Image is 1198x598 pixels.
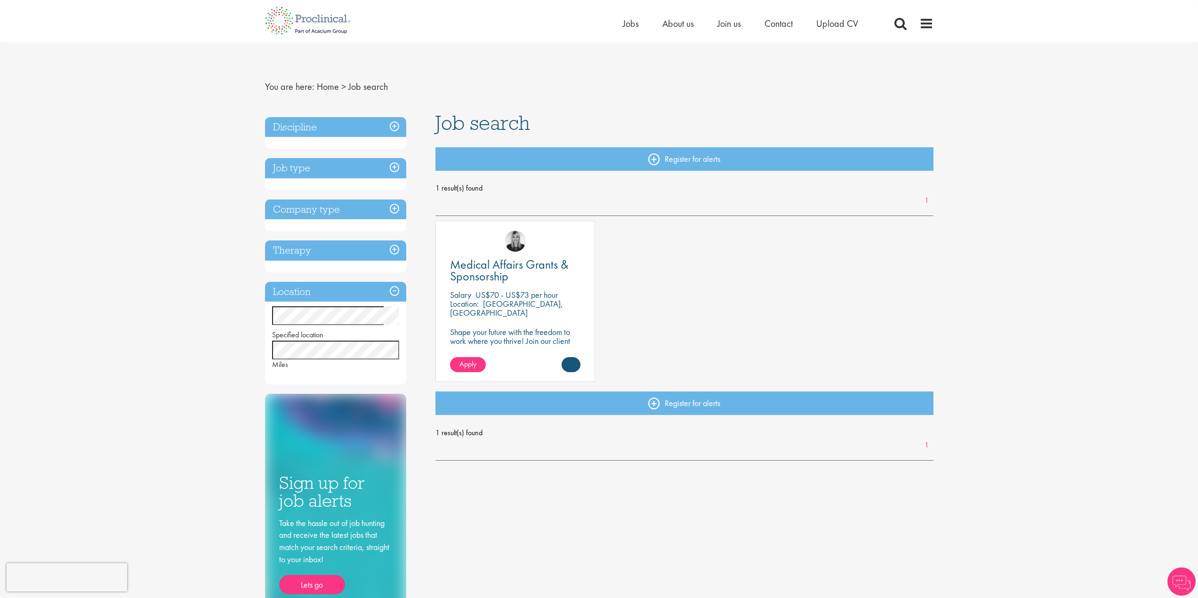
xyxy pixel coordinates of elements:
[450,327,580,363] p: Shape your future with the freedom to work where you thrive! Join our client with this fully remo...
[450,298,563,318] p: [GEOGRAPHIC_DATA], [GEOGRAPHIC_DATA]
[435,181,933,195] span: 1 result(s) found
[435,426,933,440] span: 1 result(s) found
[272,330,323,340] span: Specified location
[279,575,345,595] a: Lets go
[475,289,558,300] p: US$70 - US$73 per hour
[348,80,388,93] span: Job search
[435,110,530,136] span: Job search
[450,256,569,284] span: Medical Affairs Grants & Sponsorship
[717,17,741,30] a: Join us
[341,80,346,93] span: >
[450,289,471,300] span: Salary
[265,158,406,178] h3: Job type
[265,240,406,261] h3: Therapy
[450,259,580,282] a: Medical Affairs Grants & Sponsorship
[317,80,339,93] a: breadcrumb link
[265,80,314,93] span: You are here:
[272,359,288,369] span: Miles
[662,17,694,30] a: About us
[279,517,392,595] div: Take the hassle out of job hunting and receive the latest jobs that match your search criteria, s...
[7,563,127,591] iframe: reCAPTCHA
[435,391,933,415] a: Register for alerts
[1167,567,1196,596] img: Chatbot
[450,298,479,309] span: Location:
[623,17,639,30] a: Jobs
[505,231,526,252] img: Janelle Jones
[459,359,476,369] span: Apply
[816,17,858,30] a: Upload CV
[265,282,406,302] h3: Location
[265,199,406,220] h3: Company type
[450,357,486,372] a: Apply
[279,474,392,510] h3: Sign up for job alerts
[435,147,933,171] a: Register for alerts
[265,117,406,137] h3: Discipline
[920,440,933,451] a: 1
[764,17,793,30] a: Contact
[920,195,933,206] a: 1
